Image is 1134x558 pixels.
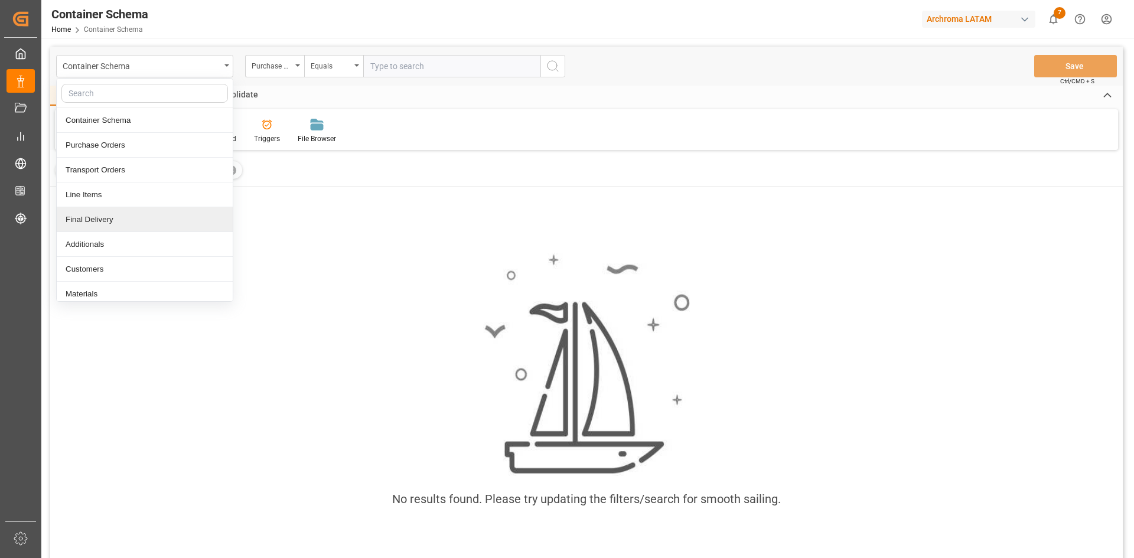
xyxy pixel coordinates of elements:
[61,84,228,103] input: Search
[57,182,233,207] div: Line Items
[56,55,233,77] button: close menu
[50,86,90,106] div: Home
[540,55,565,77] button: search button
[298,133,336,144] div: File Browser
[1060,77,1094,86] span: Ctrl/CMD + S
[57,133,233,158] div: Purchase Orders
[57,158,233,182] div: Transport Orders
[922,8,1040,30] button: Archroma LATAM
[304,55,363,77] button: open menu
[363,55,540,77] input: Type to search
[254,133,280,144] div: Triggers
[311,58,351,71] div: Equals
[57,282,233,306] div: Materials
[392,490,781,508] div: No results found. Please try updating the filters/search for smooth sailing.
[51,5,148,23] div: Container Schema
[252,58,292,71] div: Purchase Order
[1054,7,1065,19] span: 7
[57,257,233,282] div: Customers
[63,58,220,73] div: Container Schema
[1034,55,1117,77] button: Save
[57,232,233,257] div: Additionals
[1040,6,1067,32] button: show 7 new notifications
[1067,6,1093,32] button: Help Center
[51,25,71,34] a: Home
[204,86,267,106] div: Consolidate
[245,55,304,77] button: open menu
[483,253,690,476] img: smooth_sailing.jpeg
[57,108,233,133] div: Container Schema
[57,207,233,232] div: Final Delivery
[922,11,1035,28] div: Archroma LATAM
